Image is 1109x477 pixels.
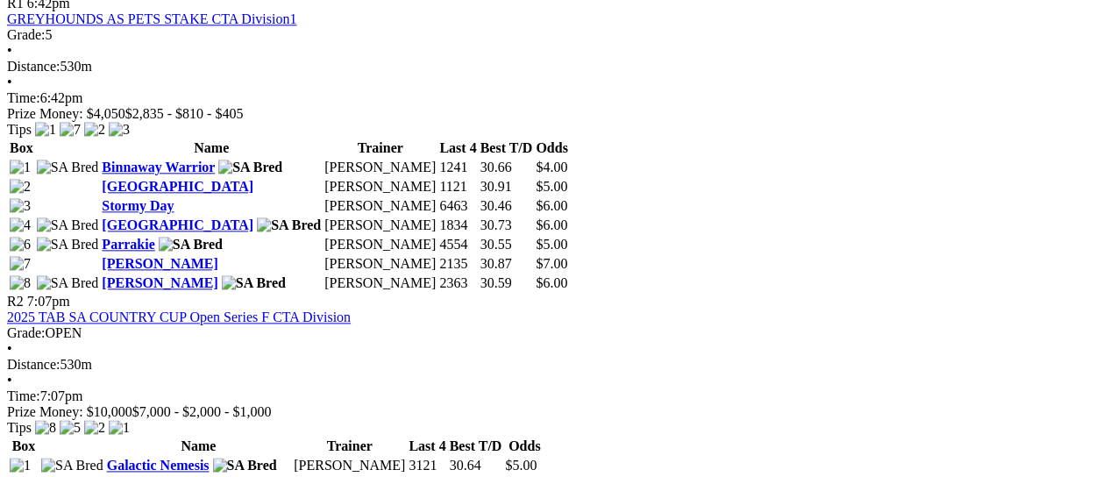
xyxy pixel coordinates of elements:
span: 7:07pm [27,294,70,309]
img: 1 [10,458,31,473]
a: Galactic Nemesis [107,458,210,473]
th: Odds [535,139,568,157]
span: $5.00 [536,179,567,194]
td: [PERSON_NAME] [323,255,437,273]
span: Distance: [7,59,60,74]
span: $5.00 [536,237,567,252]
td: 2363 [438,274,477,292]
span: $6.00 [536,275,567,290]
span: Time: [7,90,40,105]
div: 530m [7,357,1102,373]
th: Last 4 [408,438,446,455]
span: Tips [7,122,32,137]
span: $2,835 - $810 - $405 [125,106,244,121]
td: [PERSON_NAME] [323,178,437,196]
img: SA Bred [218,160,282,175]
span: Time: [7,388,40,403]
td: 30.66 [480,159,534,176]
a: [GEOGRAPHIC_DATA] [102,179,253,194]
a: Stormy Day [102,198,174,213]
td: 30.64 [449,457,503,474]
span: $7.00 [536,256,567,271]
td: 2135 [438,255,477,273]
td: 30.46 [480,197,534,215]
a: [GEOGRAPHIC_DATA] [102,217,253,232]
td: [PERSON_NAME] [323,159,437,176]
th: Name [106,438,292,455]
th: Name [101,139,322,157]
img: SA Bred [37,160,99,175]
img: SA Bred [41,458,103,473]
span: Tips [7,420,32,435]
div: Prize Money: $10,000 [7,404,1102,420]
th: Trainer [323,139,437,157]
span: Grade: [7,27,46,42]
img: SA Bred [37,217,99,233]
img: SA Bred [37,237,99,253]
span: • [7,341,12,356]
span: Grade: [7,325,46,340]
img: 4 [10,217,31,233]
span: • [7,75,12,89]
td: 6463 [438,197,477,215]
div: OPEN [7,325,1102,341]
a: GREYHOUNDS AS PETS STAKE CTA Division1 [7,11,296,26]
img: 1 [10,160,31,175]
img: 2 [84,122,105,138]
td: 1241 [438,159,477,176]
div: 6:42pm [7,90,1102,106]
img: 8 [10,275,31,291]
td: 30.73 [480,217,534,234]
img: 1 [35,122,56,138]
td: 30.87 [480,255,534,273]
th: Best T/D [449,438,503,455]
img: 3 [10,198,31,214]
img: 3 [109,122,130,138]
th: Best T/D [480,139,534,157]
td: 30.59 [480,274,534,292]
a: [PERSON_NAME] [102,275,217,290]
img: SA Bred [213,458,277,473]
img: SA Bred [159,237,223,253]
span: Box [12,438,36,453]
img: SA Bred [222,275,286,291]
span: Box [10,140,33,155]
td: [PERSON_NAME] [323,274,437,292]
td: 4554 [438,236,477,253]
span: • [7,373,12,388]
img: 2 [10,179,31,195]
th: Last 4 [438,139,477,157]
span: $4.00 [536,160,567,174]
th: Odds [504,438,544,455]
span: $5.00 [505,458,537,473]
td: 30.55 [480,236,534,253]
a: [PERSON_NAME] [102,256,217,271]
div: Prize Money: $4,050 [7,106,1102,122]
td: 30.91 [480,178,534,196]
div: 7:07pm [7,388,1102,404]
img: SA Bred [37,275,99,291]
a: Parrakie [102,237,154,252]
img: 6 [10,237,31,253]
a: Binnaway Warrior [102,160,215,174]
th: Trainer [293,438,406,455]
span: $6.00 [536,198,567,213]
span: R2 [7,294,24,309]
img: 7 [60,122,81,138]
td: [PERSON_NAME] [323,217,437,234]
div: 530m [7,59,1102,75]
td: [PERSON_NAME] [293,457,406,474]
td: [PERSON_NAME] [323,236,437,253]
a: 2025 TAB SA COUNTRY CUP Open Series F CTA Division [7,310,351,324]
img: 2 [84,420,105,436]
img: 7 [10,256,31,272]
span: Distance: [7,357,60,372]
td: 1121 [438,178,477,196]
span: $7,000 - $2,000 - $1,000 [132,404,272,419]
img: 1 [109,420,130,436]
td: 1834 [438,217,477,234]
img: 8 [35,420,56,436]
img: SA Bred [257,217,321,233]
div: 5 [7,27,1102,43]
span: $6.00 [536,217,567,232]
